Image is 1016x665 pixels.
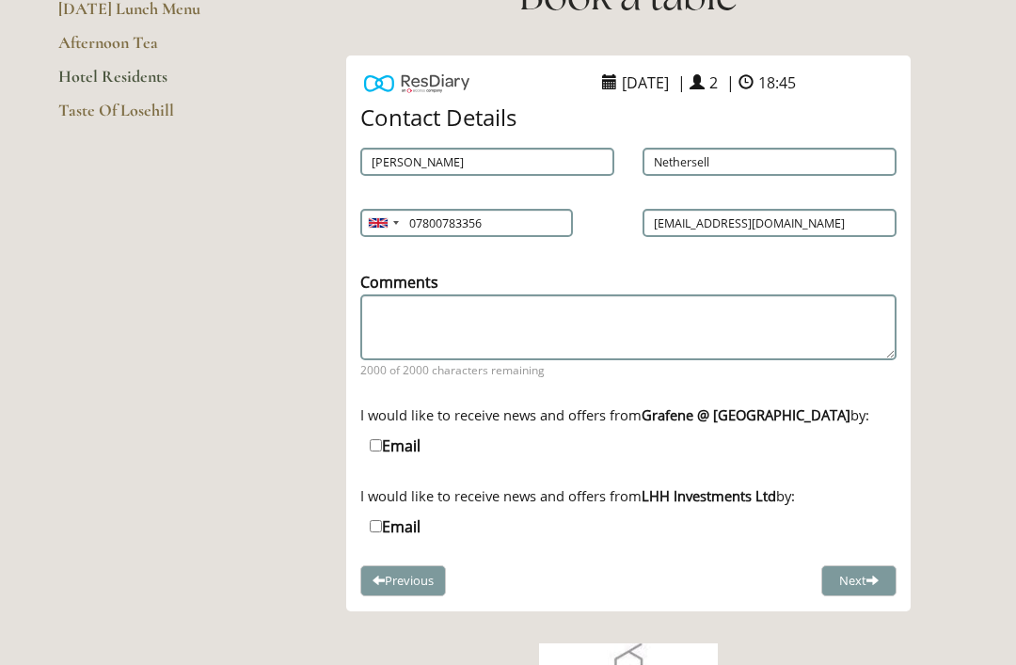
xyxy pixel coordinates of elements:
label: Comments [360,272,438,293]
h4: Contact Details [360,105,897,130]
button: Next [821,565,897,596]
strong: Grafene @ [GEOGRAPHIC_DATA] [642,405,850,424]
span: [DATE] [617,68,674,98]
input: First Name [360,148,614,176]
strong: LHH Investments Ltd [642,486,776,505]
button: Previous [360,565,446,596]
input: Email Address [643,209,897,237]
input: Email [370,520,382,532]
img: Powered by ResDiary [364,70,469,97]
input: Mobile Number [360,209,573,237]
a: Taste Of Losehill [58,100,238,134]
div: United Kingdom: +44 [361,210,405,236]
span: 2000 of 2000 characters remaining [360,362,897,378]
input: Last Name [643,148,897,176]
div: I would like to receive news and offers from by: [360,405,897,424]
a: Hotel Residents [58,66,238,100]
label: Email [370,516,421,537]
span: | [726,72,735,93]
span: 2 [705,68,722,98]
a: Afternoon Tea [58,32,238,66]
input: Email [370,439,382,451]
div: I would like to receive news and offers from by: [360,486,897,505]
label: Email [370,435,421,456]
span: | [677,72,686,93]
span: 18:45 [754,68,801,98]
